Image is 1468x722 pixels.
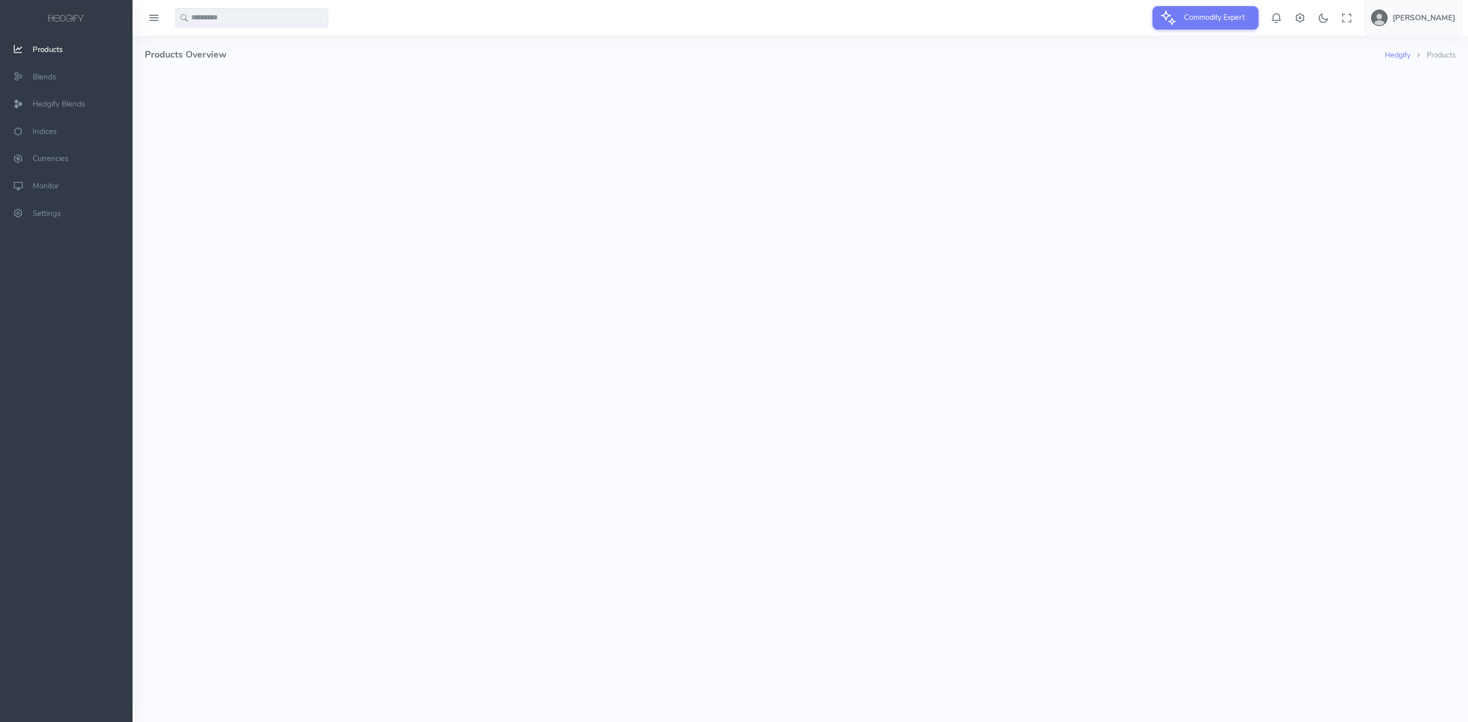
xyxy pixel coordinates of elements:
[145,36,1385,74] h4: Products Overview
[33,99,85,109] span: Hedgify Blends
[1178,6,1251,29] span: Commodity Expert
[1410,50,1456,61] li: Products
[33,154,68,164] span: Currencies
[1385,50,1410,60] a: Hedgify
[46,13,86,24] img: logo
[1152,12,1259,22] a: Commodity Expert
[33,181,59,191] span: Monitor
[33,208,61,219] span: Settings
[33,72,56,82] span: Blends
[1371,10,1387,26] img: user-image
[1393,14,1455,22] h5: [PERSON_NAME]
[33,126,57,137] span: Indices
[1152,6,1259,30] button: Commodity Expert
[33,44,63,55] span: Products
